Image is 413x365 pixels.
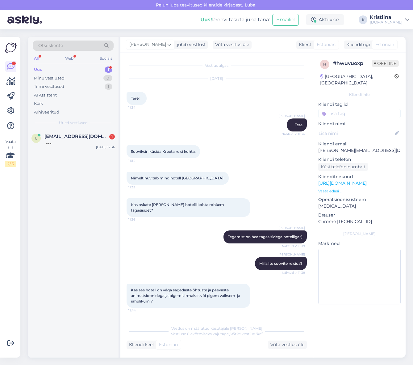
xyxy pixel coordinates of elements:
[34,67,42,73] div: Uus
[318,174,401,180] p: Klienditeekond
[268,341,307,349] div: Võta vestlus üle
[282,132,305,136] span: Nähtud ✓ 11:34
[282,244,305,248] span: Nähtud ✓ 11:39
[370,20,403,25] div: [DOMAIN_NAME]
[171,326,262,331] span: Vestlus on määratud kasutajale [PERSON_NAME]
[319,130,394,137] input: Lisa nimi
[318,163,368,171] div: Küsi telefoninumbrit
[318,218,401,225] p: Chrome [TECHNICAL_ID]
[96,145,115,149] div: [DATE] 17:36
[318,240,401,247] p: Märkmed
[131,202,225,213] span: Kas oskate [PERSON_NAME] hotelli kohta rohkem tagasisidet?
[98,54,114,62] div: Socials
[243,2,257,8] span: Luba
[318,101,401,108] p: Kliendi tag'id
[127,63,307,68] div: Vestlus algas
[306,14,344,25] div: Aktiivne
[318,141,401,147] p: Kliendi email
[318,92,401,97] div: Kliendi info
[333,60,372,67] div: # hwuvuoxp
[295,122,302,127] span: Tere
[5,161,16,167] div: 2 / 3
[318,212,401,218] p: Brauser
[5,42,17,54] img: Askly Logo
[228,234,302,239] span: Tegemist on hea tagasisidega hotelliga :)
[128,158,152,163] span: 11:34
[213,41,252,49] div: Võta vestlus üle
[44,134,109,139] span: lukinajekaterina@gmail.com
[5,139,16,167] div: Vaata siia
[320,73,394,86] div: [GEOGRAPHIC_DATA], [GEOGRAPHIC_DATA]
[359,15,367,24] div: K
[318,203,401,209] p: [MEDICAL_DATA]
[109,134,115,140] div: 1
[64,54,75,62] div: Web
[131,288,241,303] span: Kas see hotell on väga sagedaste õhtuste ja päevaste animatsioonidega ja pigem lärmakas või pigem...
[229,332,263,336] i: „Võtke vestlus üle”
[318,109,401,118] input: Lisa tag
[174,41,206,48] div: juhib vestlust
[105,84,112,90] div: 1
[318,231,401,237] div: [PERSON_NAME]
[318,156,401,163] p: Kliendi telefon
[317,41,336,48] span: Estonian
[318,188,401,194] p: Vaata edasi ...
[34,109,59,115] div: Arhiveeritud
[128,105,152,110] span: 11:34
[278,252,305,257] span: [PERSON_NAME]
[35,136,37,140] span: l
[59,120,88,126] span: Uued vestlused
[127,76,307,81] div: [DATE]
[318,196,401,203] p: Operatsioonisüsteem
[200,17,212,23] b: Uus!
[34,101,43,107] div: Kõik
[318,147,401,154] p: [PERSON_NAME][EMAIL_ADDRESS][DOMAIN_NAME]
[128,217,152,222] span: 11:36
[34,84,64,90] div: Tiimi vestlused
[159,341,178,348] span: Estonian
[131,96,140,101] span: Tere!
[34,92,57,98] div: AI Assistent
[129,41,166,48] span: [PERSON_NAME]
[131,149,196,154] span: Sooviksin küsida Kreeta reisi kohta.
[103,75,112,81] div: 0
[38,42,63,49] span: Otsi kliente
[259,261,302,266] span: Millal te soovite reisida?
[372,60,399,67] span: Offline
[171,332,263,336] span: Vestluse ülevõtmiseks vajutage
[318,121,401,127] p: Kliendi nimi
[296,41,311,48] div: Klient
[370,15,409,25] a: Kristiina[DOMAIN_NAME]
[318,180,367,186] a: [URL][DOMAIN_NAME]
[131,176,224,180] span: Nimelt huvitab mind hotell [GEOGRAPHIC_DATA].
[370,15,403,20] div: Kristiina
[282,270,305,275] span: Nähtud ✓ 11:39
[128,185,152,190] span: 11:35
[105,67,112,73] div: 1
[344,41,370,48] div: Klienditugi
[34,75,65,81] div: Minu vestlused
[200,16,270,24] div: Proovi tasuta juba täna:
[375,41,394,48] span: Estonian
[272,14,299,26] button: Emailid
[33,54,40,62] div: All
[127,341,154,348] div: Kliendi keel
[323,62,326,67] span: h
[278,225,305,230] span: [PERSON_NAME]
[278,114,305,118] span: [PERSON_NAME]
[128,308,152,313] span: 11:44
